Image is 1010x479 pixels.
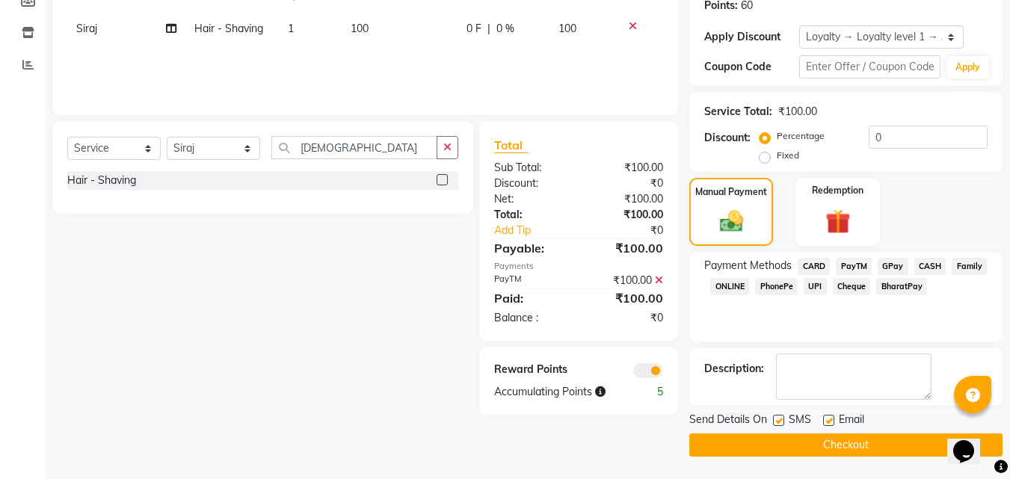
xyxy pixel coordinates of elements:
[798,258,830,275] span: CARD
[67,173,136,188] div: Hair - Shaving
[483,273,579,288] div: PayTM
[704,258,792,274] span: Payment Methods
[839,412,864,430] span: Email
[778,104,817,120] div: ₹100.00
[789,412,811,430] span: SMS
[483,310,579,326] div: Balance :
[494,137,529,153] span: Total
[579,273,674,288] div: ₹100.00
[946,56,989,78] button: Apply
[704,130,751,146] div: Discount:
[777,129,825,143] label: Percentage
[494,260,663,273] div: Payments
[579,289,674,307] div: ₹100.00
[952,258,987,275] span: Family
[704,104,772,120] div: Service Total:
[876,278,927,295] span: BharatPay
[194,22,263,35] span: Hair - Shaving
[755,278,798,295] span: PhonePe
[483,176,579,191] div: Discount:
[271,136,437,159] input: Search or Scan
[799,55,940,78] input: Enter Offer / Coupon Code
[710,278,749,295] span: ONLINE
[689,433,1003,457] button: Checkout
[595,223,675,238] div: ₹0
[626,384,674,400] div: 5
[466,21,481,37] span: 0 F
[947,419,995,464] iframe: chat widget
[777,149,799,162] label: Fixed
[704,361,764,377] div: Description:
[76,22,97,35] span: Siraj
[689,412,767,430] span: Send Details On
[483,384,626,400] div: Accumulating Points
[487,21,490,37] span: |
[812,184,863,197] label: Redemption
[483,160,579,176] div: Sub Total:
[818,206,858,237] img: _gift.svg
[496,21,514,37] span: 0 %
[579,310,674,326] div: ₹0
[558,22,576,35] span: 100
[483,223,594,238] a: Add Tip
[833,278,871,295] span: Cheque
[483,289,579,307] div: Paid:
[351,22,369,35] span: 100
[579,160,674,176] div: ₹100.00
[836,258,872,275] span: PayTM
[914,258,946,275] span: CASH
[579,176,674,191] div: ₹0
[579,239,674,257] div: ₹100.00
[483,191,579,207] div: Net:
[579,191,674,207] div: ₹100.00
[804,278,827,295] span: UPI
[483,362,579,378] div: Reward Points
[712,208,751,235] img: _cash.svg
[288,22,294,35] span: 1
[483,207,579,223] div: Total:
[704,29,798,45] div: Apply Discount
[483,239,579,257] div: Payable:
[579,207,674,223] div: ₹100.00
[695,185,767,199] label: Manual Payment
[878,258,908,275] span: GPay
[704,59,798,75] div: Coupon Code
